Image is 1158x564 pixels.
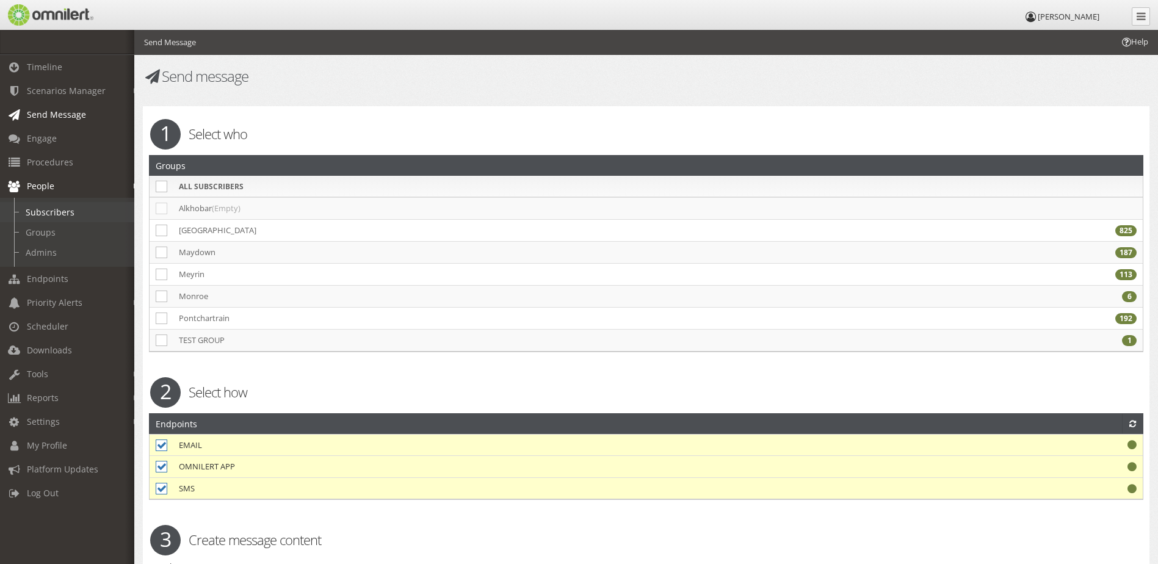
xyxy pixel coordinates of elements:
h2: Create message content [141,530,1151,549]
span: People [27,180,54,192]
div: 192 [1115,313,1137,324]
li: Send Message [144,37,196,48]
div: 1 [1122,335,1137,346]
i: Working properly. [1127,463,1137,471]
span: Scheduler [27,320,68,332]
span: Downloads [27,344,72,356]
span: Endpoints [27,273,68,284]
h2: Select how [141,383,1151,401]
span: Priority Alerts [27,297,82,308]
span: Scenarios Manager [27,85,106,96]
div: 187 [1115,247,1137,258]
span: [PERSON_NAME] [1038,11,1099,22]
span: Platform Updates [27,463,98,475]
span: Engage [27,132,57,144]
span: 2 [150,377,181,408]
h2: Groups [156,156,186,175]
i: Working properly. [1127,485,1137,493]
i: Working properly. [1127,441,1137,449]
h2: Select who [141,125,1151,143]
span: (Empty) [212,203,241,214]
span: Log Out [27,487,59,499]
div: 113 [1115,269,1137,280]
span: Tools [27,368,48,380]
td: Monroe [173,285,368,307]
span: Help [1120,36,1148,48]
span: Procedures [27,156,73,168]
td: OMNILERT APP [173,456,912,478]
img: Omnilert [6,4,93,26]
td: Pontchartrain [173,307,368,329]
span: Reports [27,392,59,403]
a: Collapse Menu [1132,7,1150,26]
span: 1 [150,119,181,150]
div: 6 [1122,291,1137,302]
td: Alkhobar [173,197,368,219]
td: EMAIL [173,434,912,456]
span: 3 [150,525,181,555]
span: My Profile [27,439,67,451]
div: 825 [1115,225,1137,236]
td: Maydown [173,241,368,263]
span: Help [27,9,52,20]
td: Meyrin [173,263,368,285]
td: TEST GROUP [173,329,368,351]
th: ALL SUBSCRIBERS [173,176,368,197]
span: Timeline [27,61,62,73]
h2: Endpoints [156,414,197,433]
td: SMS [173,477,912,499]
span: Settings [27,416,60,427]
span: Send Message [27,109,86,120]
a: Omnilert Website [6,4,113,26]
td: [GEOGRAPHIC_DATA] [173,219,368,241]
h1: Send message [143,68,639,84]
